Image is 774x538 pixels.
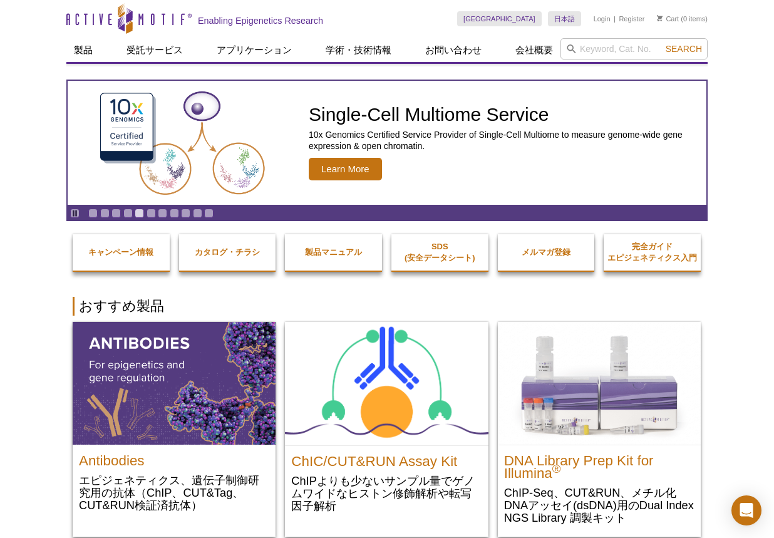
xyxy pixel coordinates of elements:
a: Go to slide 7 [158,209,167,218]
a: Go to slide 10 [193,209,202,218]
a: Go to slide 2 [100,209,110,218]
h2: Antibodies [79,448,269,467]
img: DNA Library Prep Kit for Illumina [498,322,701,445]
a: Go to slide 4 [123,209,133,218]
img: Single-Cell Multiome Service [88,86,276,200]
li: (0 items) [657,11,708,26]
h2: DNA Library Prep Kit for Illumina [504,448,694,480]
p: エピジェネティクス、遺伝子制御研究用の抗体（ChIP、CUT&Tag、CUT&RUN検証済抗体） [79,473,269,512]
button: Search [662,43,706,54]
a: 製品 [66,38,100,62]
a: All Antibodies Antibodies エピジェネティクス、遺伝子制御研究用の抗体（ChIP、CUT&Tag、CUT&RUN検証済抗体） [73,322,276,524]
strong: メルマガ登録 [522,247,570,257]
a: 製品マニュアル [285,234,382,271]
h2: ChIC/CUT&RUN Assay Kit [291,449,482,468]
a: Single-Cell Multiome Service Single-Cell Multiome Service 10x Genomics Certified Service Provider... [68,81,706,205]
strong: 製品マニュアル [305,247,362,257]
a: Go to slide 6 [147,209,156,218]
li: | [614,11,616,26]
a: SDS(安全データシート) [391,229,488,276]
span: Learn More [309,158,382,180]
h2: おすすめ製品 [73,297,701,316]
a: [GEOGRAPHIC_DATA] [457,11,542,26]
img: All Antibodies [73,322,276,445]
a: ChIC/CUT&RUN Assay Kit ChIC/CUT&RUN Assay Kit ChIPよりも少ないサンプル量でゲノムワイドなヒストン修飾解析や転写因子解析 [285,322,488,525]
a: DNA Library Prep Kit for Illumina DNA Library Prep Kit for Illumina® ChIP-Seq、CUT&RUN、メチル化DNAアッセイ... [498,322,701,537]
h2: Enabling Epigenetics Research [198,15,323,26]
a: Go to slide 8 [170,209,179,218]
a: 日本語 [548,11,581,26]
a: Go to slide 1 [88,209,98,218]
a: メルマガ登録 [498,234,595,271]
img: ChIC/CUT&RUN Assay Kit [285,322,488,445]
a: 完全ガイドエピジェネティクス入門 [604,229,701,276]
a: Cart [657,14,679,23]
img: Your Cart [657,15,663,21]
strong: カタログ・チラシ [195,247,260,257]
strong: SDS (安全データシート) [405,242,475,262]
sup: ® [552,462,561,475]
a: キャンペーン情報 [73,234,170,271]
article: Single-Cell Multiome Service [68,81,706,205]
strong: キャンペーン情報 [88,247,153,257]
strong: 完全ガイド エピジェネティクス入門 [607,242,697,262]
a: お問い合わせ [418,38,489,62]
span: Search [666,44,702,54]
a: Go to slide 3 [111,209,121,218]
a: 受託サービス [119,38,190,62]
a: カタログ・チラシ [179,234,276,271]
p: ChIPよりも少ないサンプル量でゲノムワイドなヒストン修飾解析や転写因子解析 [291,474,482,512]
a: Go to slide 9 [181,209,190,218]
h2: Single-Cell Multiome Service [309,105,700,124]
p: ChIP-Seq、CUT&RUN、メチル化DNAアッセイ(dsDNA)用のDual Index NGS Library 調製キット [504,486,694,524]
a: 会社概要 [508,38,560,62]
a: 学術・技術情報 [318,38,399,62]
div: Open Intercom Messenger [731,495,761,525]
input: Keyword, Cat. No. [560,38,708,59]
p: 10x Genomics Certified Service Provider of Single-Cell Multiome to measure genome-wide gene expre... [309,129,700,152]
a: Go to slide 11 [204,209,214,218]
a: Login [594,14,611,23]
a: Go to slide 5 [135,209,144,218]
a: Register [619,14,644,23]
a: アプリケーション [209,38,299,62]
a: Toggle autoplay [70,209,80,218]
